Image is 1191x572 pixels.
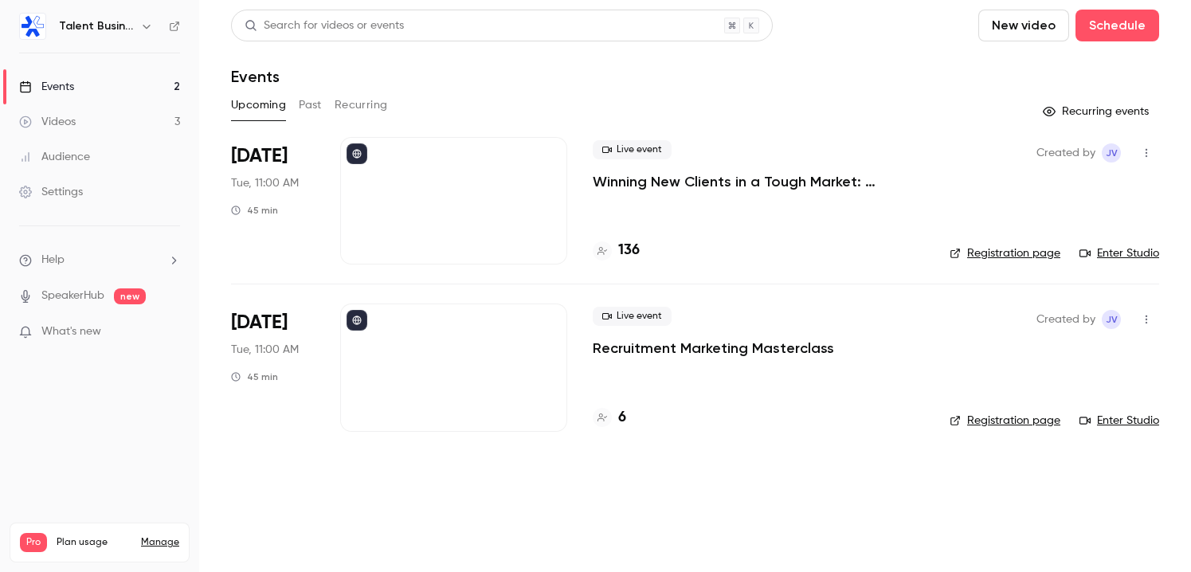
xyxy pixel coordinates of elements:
span: [DATE] [231,310,288,335]
button: Past [299,92,322,118]
a: 6 [593,407,626,429]
a: Enter Studio [1079,245,1159,261]
button: New video [978,10,1069,41]
a: Enter Studio [1079,413,1159,429]
a: Recruitment Marketing Masterclass [593,339,834,358]
button: Upcoming [231,92,286,118]
span: Pro [20,533,47,552]
h4: 136 [618,240,640,261]
span: new [114,288,146,304]
a: Manage [141,536,179,549]
h4: 6 [618,407,626,429]
div: Sep 23 Tue, 11:00 AM (Europe/Madrid) [231,137,315,264]
button: Recurring [335,92,388,118]
span: Live event [593,140,672,159]
a: 136 [593,240,640,261]
span: JV [1106,310,1118,329]
div: 45 min [231,204,278,217]
span: Plan usage [57,536,131,549]
a: Registration page [950,245,1060,261]
a: Registration page [950,413,1060,429]
iframe: Noticeable Trigger [161,325,180,339]
span: Live event [593,307,672,326]
div: Settings [19,184,83,200]
li: help-dropdown-opener [19,252,180,268]
span: JV [1106,143,1118,163]
h1: Events [231,67,280,86]
div: Events [19,79,74,95]
button: Recurring events [1036,99,1159,124]
span: Tue, 11:00 AM [231,342,299,358]
span: Created by [1036,310,1095,329]
div: Oct 14 Tue, 11:00 AM (Europe/Madrid) [231,304,315,431]
span: Tue, 11:00 AM [231,175,299,191]
h6: Talent Business Partners [59,18,134,34]
img: Talent Business Partners [20,14,45,39]
div: Audience [19,149,90,165]
span: Created by [1036,143,1095,163]
div: Search for videos or events [245,18,404,34]
span: What's new [41,323,101,340]
button: Schedule [1075,10,1159,41]
span: Help [41,252,65,268]
div: Videos [19,114,76,130]
span: Jeroen Van Ermen [1102,310,1121,329]
span: [DATE] [231,143,288,169]
span: Jeroen Van Ermen [1102,143,1121,163]
div: 45 min [231,370,278,383]
a: Winning New Clients in a Tough Market: Strategies for Staffing & Recruitment Agencies [593,172,924,191]
a: SpeakerHub [41,288,104,304]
